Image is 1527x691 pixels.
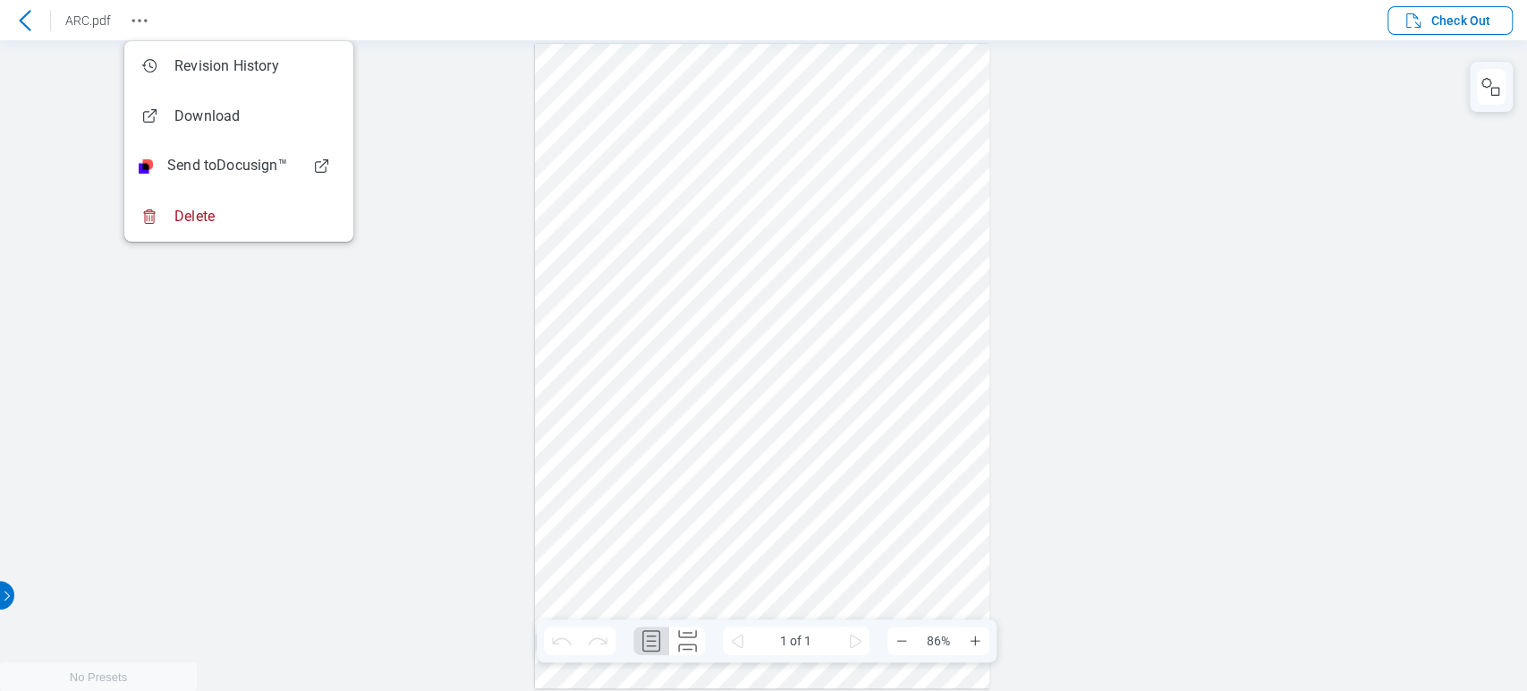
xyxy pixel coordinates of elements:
[1431,12,1490,30] span: Check Out
[887,627,916,655] button: Zoom Out
[580,627,615,655] button: Redo
[669,627,705,655] button: Continuous Page Layout
[961,627,989,655] button: Zoom In
[544,627,580,655] button: Undo
[139,55,279,77] div: Revision History
[916,627,961,655] span: 86%
[1387,6,1513,35] button: Check Out
[139,106,240,127] div: Download
[751,627,841,655] span: 1 of 1
[633,627,669,655] button: Single Page Layout
[124,41,353,242] ul: Revision History
[139,159,153,174] img: Docusign Logo
[65,13,111,28] span: ARC.pdf
[174,207,215,226] span: Delete
[125,6,154,35] button: Revision History
[167,156,287,177] span: Send to Docusign™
